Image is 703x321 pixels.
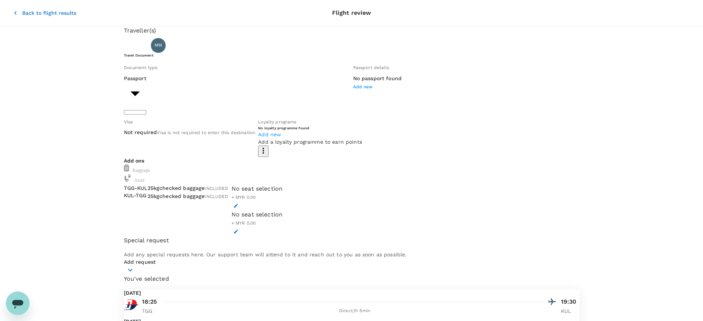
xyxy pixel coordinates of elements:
p: Flight review [332,8,371,17]
p: Passport [124,75,146,82]
p: Back to flight results [22,9,76,17]
span: Document type [124,65,158,70]
h6: Travel Document [124,53,579,58]
p: [DATE] [124,289,141,297]
span: + MYR 0.00 [231,221,256,226]
h6: No passport found [353,75,402,83]
span: Add a loyalty programme to earn points [258,139,362,145]
p: TGG - KUL [124,184,148,192]
span: Add new [258,132,281,137]
p: 18:25 [142,297,157,306]
p: Add any special requests here. Our support team will attend to it and reach out to you as soon as... [124,251,579,258]
p: You've selected [124,274,579,283]
img: baggage-icon [124,174,131,182]
p: TGG [142,307,160,315]
span: INCLUDED [205,186,228,191]
span: MM [155,42,162,49]
div: Seat [124,174,579,184]
span: 25kg checked baggage [148,193,205,199]
h6: No loyalty programme found [258,126,362,130]
p: Traveller(s) [124,26,579,35]
img: baggage-icon [124,164,129,172]
span: INCLUDED [205,194,228,199]
p: Not required [124,129,157,136]
div: No seat selection [231,210,283,219]
p: Add ons [124,157,579,164]
p: KUL - TGG [124,192,148,199]
iframe: Button to launch messaging window [6,291,30,315]
button: Back to flight results [3,3,87,23]
div: Direct , 1h 5min [165,307,545,315]
p: MASRI [DEMOGRAPHIC_DATA] [169,41,258,50]
div: No seat selection [231,184,283,193]
div: Baggage [124,164,579,174]
p: Add request [124,258,579,266]
img: MH [124,297,139,312]
span: Passport details [353,65,389,70]
p: Special request [124,236,579,245]
p: KUL [561,307,579,315]
span: Add new [353,84,373,89]
span: + MYR 0.00 [231,195,256,200]
p: Traveller 1 : [124,42,148,49]
span: Loyalty programs [258,119,296,124]
span: Visa [124,119,133,124]
span: 25kg checked baggage [148,185,205,191]
p: 19:30 [561,297,579,306]
span: Visa is not required to enter this destination [157,130,255,135]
